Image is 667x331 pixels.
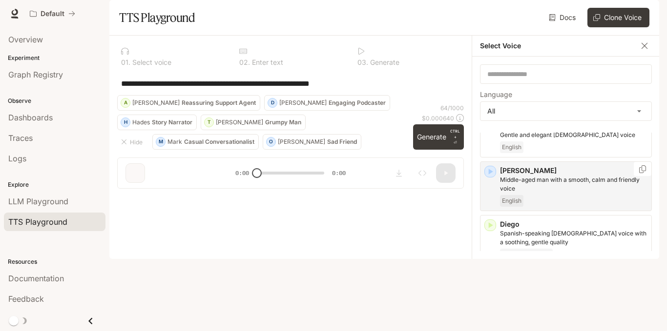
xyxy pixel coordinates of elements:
p: Story Narrator [152,119,192,125]
p: Diego [500,219,647,229]
p: CTRL + [450,128,460,140]
p: Engaging Podcaster [329,100,386,106]
button: D[PERSON_NAME]Engaging Podcaster [264,95,390,111]
p: 0 2 . [239,59,250,66]
h1: TTS Playground [119,8,195,27]
p: Enter text [250,59,283,66]
div: D [268,95,277,111]
p: [PERSON_NAME] [500,166,647,175]
p: ⏎ [450,128,460,146]
p: [PERSON_NAME] [132,100,180,106]
button: All workspaces [25,4,80,23]
p: Mark [167,139,182,145]
p: [PERSON_NAME] [279,100,327,106]
p: Language [480,91,512,98]
a: Docs [547,8,580,27]
p: Reassuring Support Agent [182,100,256,106]
div: T [205,115,213,130]
div: M [156,134,165,150]
span: English [500,141,523,153]
button: GenerateCTRL +⏎ [413,124,464,150]
span: English [500,195,523,207]
p: Hades [132,119,150,125]
p: 0 1 . [121,59,130,66]
p: [PERSON_NAME] [278,139,325,145]
span: Spanish (Español) [500,249,553,260]
p: Gentle and elegant female voice [500,131,647,139]
div: All [480,102,651,120]
p: Generate [368,59,399,66]
button: O[PERSON_NAME]Sad Friend [263,134,361,150]
p: Sad Friend [327,139,357,145]
p: Casual Conversationalist [184,139,254,145]
div: H [121,115,130,130]
p: Select voice [130,59,171,66]
p: Default [41,10,64,18]
div: A [121,95,130,111]
button: HHadesStory Narrator [117,115,197,130]
p: 0 3 . [357,59,368,66]
button: Hide [117,134,148,150]
p: Spanish-speaking male voice with a soothing, gentle quality [500,229,647,247]
p: [PERSON_NAME] [216,119,263,125]
button: Copy Voice ID [638,165,647,173]
p: Middle-aged man with a smooth, calm and friendly voice [500,175,647,193]
button: Clone Voice [587,8,649,27]
p: $ 0.000640 [422,114,454,122]
button: A[PERSON_NAME]Reassuring Support Agent [117,95,260,111]
button: T[PERSON_NAME]Grumpy Man [201,115,306,130]
p: 64 / 1000 [440,104,464,112]
button: MMarkCasual Conversationalist [152,134,259,150]
p: Grumpy Man [265,119,301,125]
div: O [267,134,275,150]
